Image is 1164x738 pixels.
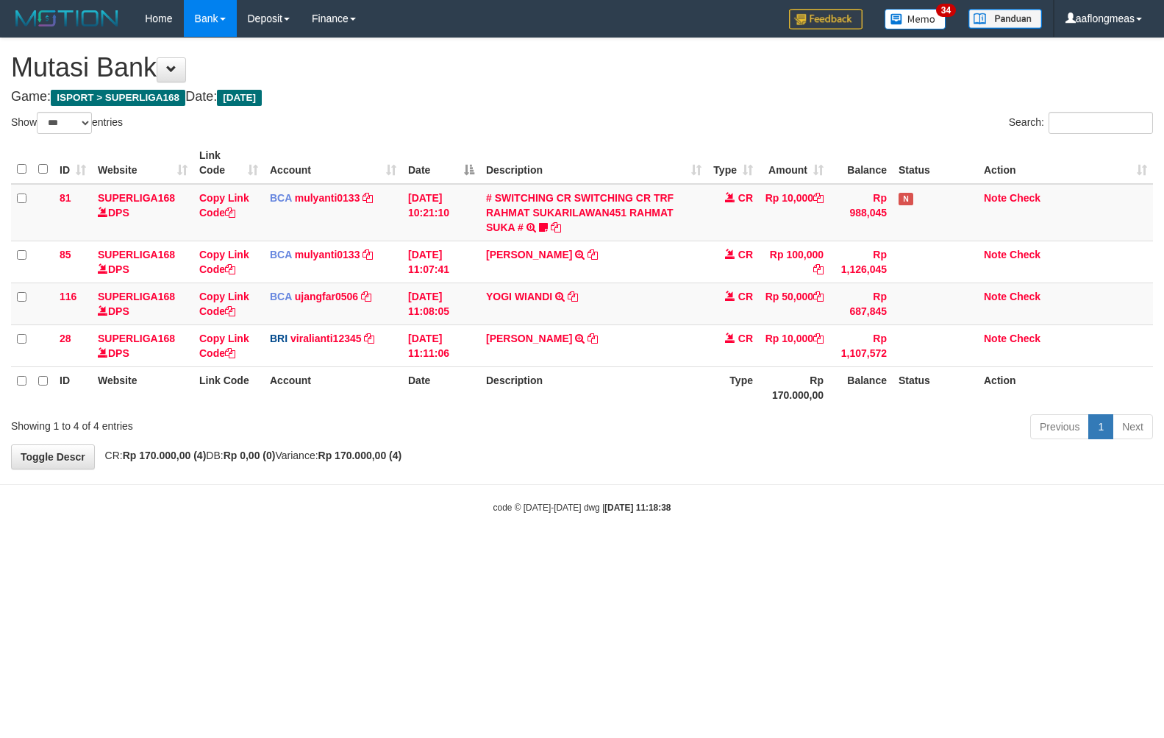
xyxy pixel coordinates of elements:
a: viralianti12345 [290,333,362,344]
a: Previous [1030,414,1089,439]
th: Account [264,366,402,408]
th: Link Code [193,366,264,408]
strong: [DATE] 11:18:38 [604,503,671,513]
h1: Mutasi Bank [11,53,1153,82]
a: SUPERLIGA168 [98,333,175,344]
th: Type: activate to sort column ascending [707,142,759,184]
a: Copy Rp 10,000 to clipboard [813,192,824,204]
th: Website [92,366,193,408]
img: Button%20Memo.svg [885,9,946,29]
a: Copy # SWITCHING CR SWITCHING CR TRF RAHMAT SUKARILAWAN451 RAHMAT SUKA # to clipboard [551,221,561,233]
th: Link Code: activate to sort column ascending [193,142,264,184]
a: Copy mulyanti0133 to clipboard [363,192,373,204]
a: Note [984,249,1007,260]
select: Showentries [37,112,92,134]
span: CR: DB: Variance: [98,450,402,461]
label: Show entries [11,112,123,134]
th: Date [402,366,480,408]
a: mulyanti0133 [295,192,360,204]
span: BRI [270,333,288,344]
strong: Rp 0,00 (0) [224,450,276,461]
span: 81 [60,192,71,204]
a: Toggle Descr [11,444,95,469]
a: [PERSON_NAME] [486,249,572,260]
a: Copy Rp 50,000 to clipboard [813,291,824,302]
a: Note [984,333,1007,344]
a: Note [984,192,1007,204]
span: BCA [270,249,292,260]
span: CR [738,192,753,204]
td: [DATE] 11:07:41 [402,241,480,283]
a: # SWITCHING CR SWITCHING CR TRF RAHMAT SUKARILAWAN451 RAHMAT SUKA # [486,192,674,233]
td: Rp 988,045 [829,184,893,241]
td: Rp 50,000 [759,283,829,324]
a: Copy SEPIAN RIANTO to clipboard [588,249,598,260]
td: [DATE] 10:21:10 [402,184,480,241]
th: Balance [829,366,893,408]
a: Copy Rp 100,000 to clipboard [813,263,824,275]
a: [PERSON_NAME] [486,333,572,344]
span: CR [738,249,753,260]
span: CR [738,291,753,302]
a: SUPERLIGA168 [98,249,175,260]
a: Next [1113,414,1153,439]
a: Copy Link Code [199,192,249,219]
td: Rp 1,126,045 [829,241,893,283]
div: Showing 1 to 4 of 4 entries [11,413,474,433]
td: DPS [92,184,193,241]
a: 1 [1088,414,1113,439]
a: Copy YOGI WIANDI to clipboard [568,291,578,302]
a: YOGI WIANDI [486,291,552,302]
span: 34 [936,4,956,17]
th: Website: activate to sort column ascending [92,142,193,184]
img: Feedback.jpg [789,9,863,29]
a: Check [1010,249,1040,260]
a: Copy MOH AZIZUDDIN T to clipboard [588,333,598,344]
span: [DATE] [217,90,262,106]
th: Description: activate to sort column ascending [480,142,707,184]
td: [DATE] 11:11:06 [402,324,480,366]
label: Search: [1009,112,1153,134]
th: Date: activate to sort column descending [402,142,480,184]
a: Copy Link Code [199,249,249,275]
a: Copy Link Code [199,333,249,359]
span: BCA [270,192,292,204]
input: Search: [1049,112,1153,134]
h4: Game: Date: [11,90,1153,104]
th: Action: activate to sort column ascending [978,142,1153,184]
th: ID: activate to sort column ascending [54,142,92,184]
span: 28 [60,333,71,344]
td: DPS [92,283,193,324]
a: Copy mulyanti0133 to clipboard [363,249,373,260]
td: [DATE] 11:08:05 [402,283,480,324]
a: Check [1010,333,1040,344]
a: Copy Link Code [199,291,249,317]
td: Rp 10,000 [759,184,829,241]
a: Copy Rp 10,000 to clipboard [813,333,824,344]
th: Balance [829,142,893,184]
td: DPS [92,324,193,366]
th: Amount: activate to sort column ascending [759,142,829,184]
a: Copy ujangfar0506 to clipboard [361,291,371,302]
td: Rp 1,107,572 [829,324,893,366]
strong: Rp 170.000,00 (4) [123,450,207,461]
a: SUPERLIGA168 [98,192,175,204]
a: ujangfar0506 [295,291,358,302]
a: mulyanti0133 [295,249,360,260]
img: panduan.png [968,9,1042,29]
strong: Rp 170.000,00 (4) [318,450,402,461]
th: Rp 170.000,00 [759,366,829,408]
th: Account: activate to sort column ascending [264,142,402,184]
th: Action [978,366,1153,408]
th: ID [54,366,92,408]
td: Rp 687,845 [829,283,893,324]
a: Copy viralianti12345 to clipboard [364,333,374,344]
td: Rp 100,000 [759,241,829,283]
span: CR [738,333,753,344]
th: Description [480,366,707,408]
a: Check [1010,291,1040,302]
td: Rp 10,000 [759,324,829,366]
span: BCA [270,291,292,302]
span: ISPORT > SUPERLIGA168 [51,90,185,106]
a: SUPERLIGA168 [98,291,175,302]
